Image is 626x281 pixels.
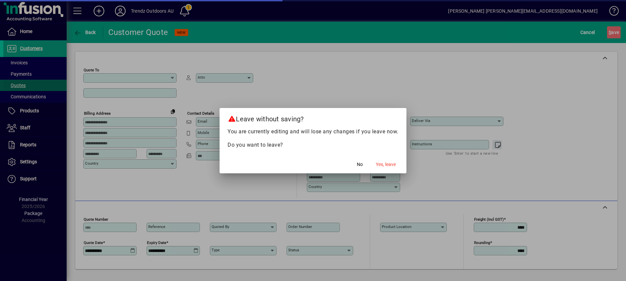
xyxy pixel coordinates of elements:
[373,159,398,171] button: Yes, leave
[220,108,406,127] h2: Leave without saving?
[228,128,398,136] p: You are currently editing and will lose any changes if you leave now.
[376,161,396,168] span: Yes, leave
[349,159,370,171] button: No
[357,161,363,168] span: No
[228,141,398,149] p: Do you want to leave?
